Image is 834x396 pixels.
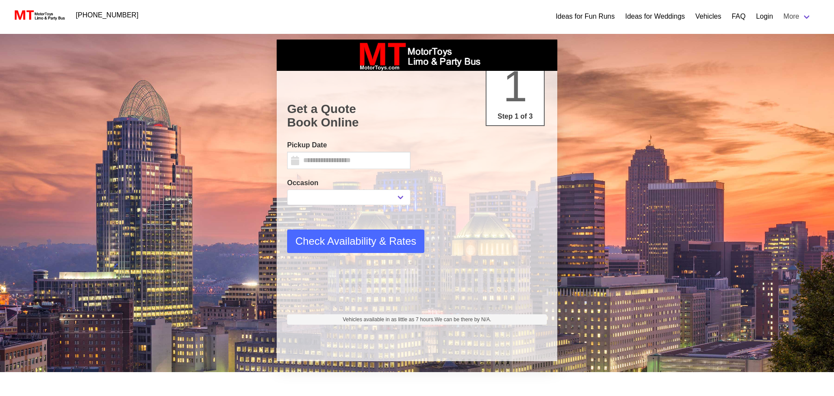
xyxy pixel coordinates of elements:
label: Pickup Date [287,140,410,150]
span: Vehicles available in as little as 7 hours. [343,316,491,323]
span: Check Availability & Rates [295,233,416,249]
a: Login [756,11,773,22]
a: Vehicles [695,11,721,22]
h1: Get a Quote Book Online [287,102,547,130]
a: Ideas for Fun Runs [556,11,615,22]
img: box_logo_brand.jpeg [352,40,482,71]
label: Occasion [287,178,410,188]
span: We can be there by N/A. [434,316,491,323]
button: Check Availability & Rates [287,230,424,253]
span: 1 [503,62,527,110]
a: Ideas for Weddings [625,11,685,22]
a: FAQ [731,11,745,22]
p: Step 1 of 3 [490,111,540,122]
img: MotorToys Logo [12,9,66,21]
a: [PHONE_NUMBER] [71,7,144,24]
a: More [778,8,817,25]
